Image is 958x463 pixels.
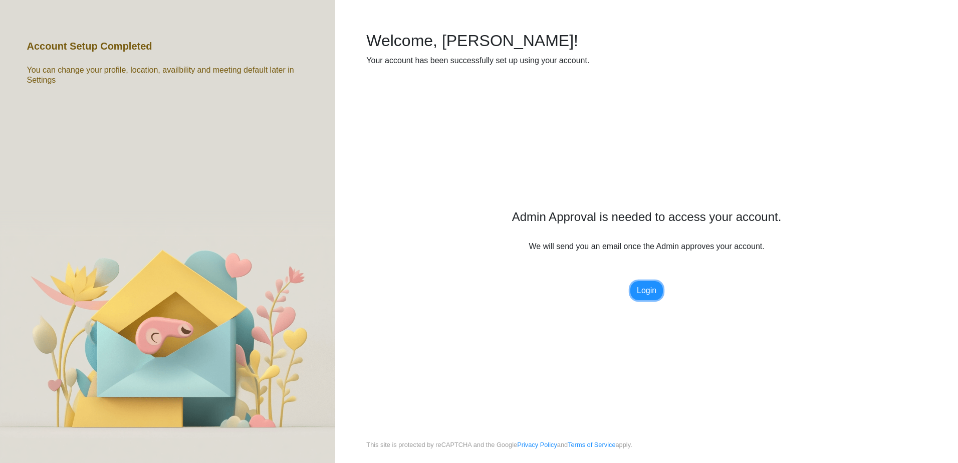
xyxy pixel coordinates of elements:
[366,210,927,300] div: We will send you an email once the Admin approves your account.
[27,65,309,84] h6: You can change your profile, location, availbility and meeting default later in Settings
[27,40,152,52] h5: Account Setup Completed
[568,441,615,448] a: Terms of Service
[366,31,927,50] h2: Welcome, [PERSON_NAME]!
[517,441,557,448] a: Privacy Policy
[366,55,927,67] div: Your account has been successfully set up using your account.
[630,281,663,300] a: Login
[366,440,632,463] small: This site is protected by reCAPTCHA and the Google and apply.
[366,210,927,224] h4: Admin Approval is needed to access your account.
